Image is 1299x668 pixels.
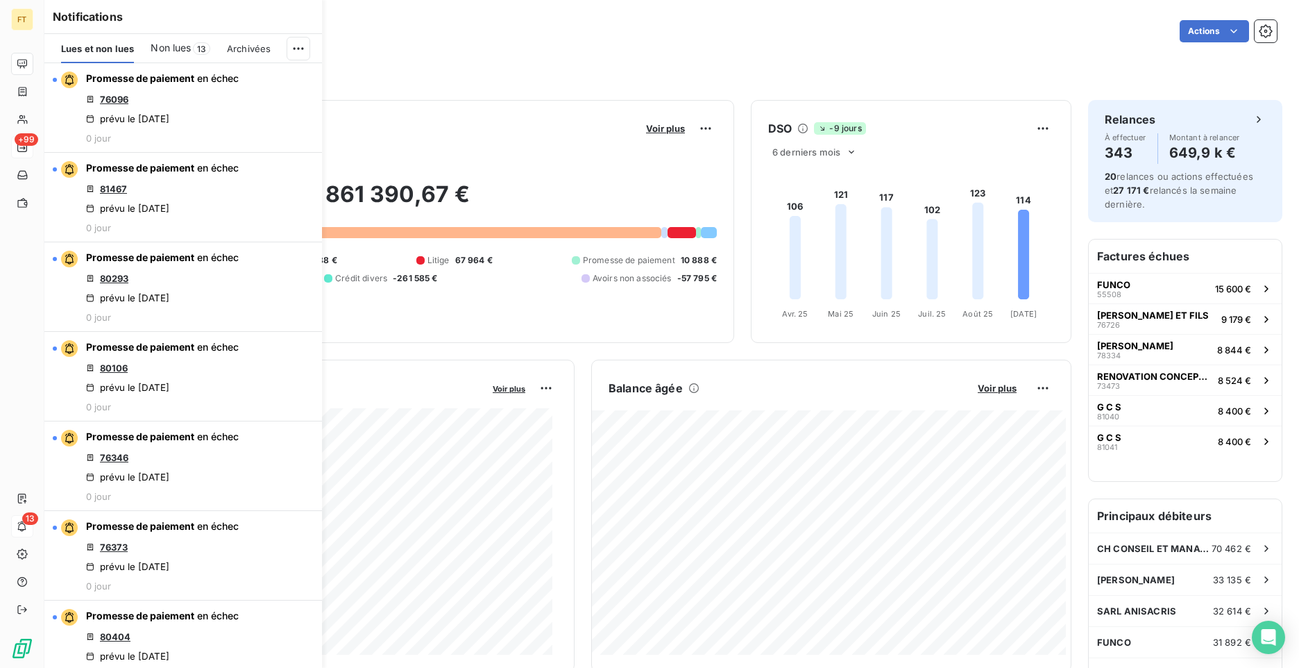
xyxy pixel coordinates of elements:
[53,8,314,25] h6: Notifications
[61,43,134,54] span: Lues et non lues
[44,242,322,332] button: Promesse de paiement en échec80293prévu le [DATE]0 jour
[1097,290,1121,299] span: 55508
[1097,432,1121,443] span: G C S
[1218,406,1251,417] span: 8 400 €
[44,511,322,601] button: Promesse de paiement en échec76373prévu le [DATE]0 jour
[100,542,128,553] a: 76373
[1105,133,1146,142] span: À effectuer
[100,273,128,284] a: 80293
[86,72,194,84] span: Promesse de paiement
[1010,309,1037,319] tspan: [DATE]
[100,631,130,642] a: 80404
[918,309,946,319] tspan: Juil. 25
[86,610,194,621] span: Promesse de paiement
[15,133,38,146] span: +99
[1218,375,1251,386] span: 8 524 €
[489,382,529,394] button: Voir plus
[86,222,111,233] span: 0 jour
[677,272,717,285] span: -57 795 €
[782,309,808,319] tspan: Avr. 25
[1089,240,1282,273] h6: Factures échues
[86,312,111,323] span: 0 jour
[1097,310,1209,321] span: [PERSON_NAME] ET FILS
[1097,637,1131,648] span: FUNCO
[1212,543,1251,554] span: 70 462 €
[1089,303,1282,334] button: [PERSON_NAME] ET FILS767269 179 €
[86,251,194,263] span: Promesse de paiement
[583,254,675,267] span: Promesse de paiement
[1105,171,1117,182] span: 20
[44,63,322,153] button: Promesse de paiement en échec76096prévu le [DATE]0 jour
[86,491,111,502] span: 0 jour
[86,203,169,214] div: prévu le [DATE]
[11,637,33,660] img: Logo LeanPay
[455,254,493,267] span: 67 964 €
[493,384,525,394] span: Voir plus
[1097,340,1173,351] span: [PERSON_NAME]
[1097,543,1212,554] span: CH CONSEIL ET MANAGEMENT
[1105,142,1146,164] h4: 343
[86,581,111,592] span: 0 jour
[197,162,239,174] span: en échec
[1105,111,1155,128] h6: Relances
[197,72,239,84] span: en échec
[872,309,901,319] tspan: Juin 25
[86,341,194,353] span: Promesse de paiement
[86,401,111,412] span: 0 jour
[1213,606,1251,617] span: 32 614 €
[22,512,38,525] span: 13
[86,651,169,662] div: prévu le [DATE]
[1089,273,1282,303] button: FUNCO5550815 600 €
[1089,426,1282,456] button: G C S810418 400 €
[86,471,169,483] div: prévu le [DATE]
[1169,142,1240,164] h4: 649,9 k €
[44,421,322,511] button: Promesse de paiement en échec76346prévu le [DATE]0 jour
[962,309,993,319] tspan: Août 25
[86,133,111,144] span: 0 jour
[86,292,169,303] div: prévu le [DATE]
[393,272,438,285] span: -261 585 €
[1215,283,1251,294] span: 15 600 €
[814,122,865,135] span: -9 jours
[86,520,194,532] span: Promesse de paiement
[86,431,194,442] span: Promesse de paiement
[1097,371,1212,382] span: RENOVATION CONCEPT INGENIERIE
[1217,344,1251,356] span: 8 844 €
[193,42,210,55] span: 13
[768,120,792,137] h6: DSO
[1097,279,1130,290] span: FUNCO
[1097,443,1117,451] span: 81041
[100,94,128,105] a: 76096
[86,113,169,124] div: prévu le [DATE]
[78,181,717,222] h2: 861 390,67 €
[772,147,840,158] span: 6 derniers mois
[100,362,128,374] a: 80106
[335,272,387,285] span: Crédit divers
[151,41,191,55] span: Non lues
[1213,574,1251,585] span: 33 135 €
[100,452,128,463] a: 76346
[1169,133,1240,142] span: Montant à relancer
[1252,621,1285,654] div: Open Intercom Messenger
[1113,185,1149,196] span: 27 171 €
[1105,171,1253,210] span: relances ou actions effectuées et relancés la semaine dernière.
[1097,412,1119,421] span: 81040
[1089,365,1282,395] button: RENOVATION CONCEPT INGENIERIE734738 524 €
[1097,606,1176,617] span: SARL ANISACRIS
[974,382,1021,394] button: Voir plus
[1097,382,1120,390] span: 73473
[978,383,1017,394] span: Voir plus
[1213,637,1251,648] span: 31 892 €
[1221,314,1251,325] span: 9 179 €
[593,272,672,285] span: Avoirs non associés
[197,520,239,532] span: en échec
[44,153,322,242] button: Promesse de paiement en échec81467prévu le [DATE]0 jour
[1180,20,1249,42] button: Actions
[609,380,683,396] h6: Balance âgée
[681,254,717,267] span: 10 888 €
[1089,395,1282,426] button: G C S810408 400 €
[427,254,450,267] span: Litige
[100,183,127,194] a: 81467
[1218,436,1251,447] span: 8 400 €
[197,251,239,263] span: en échec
